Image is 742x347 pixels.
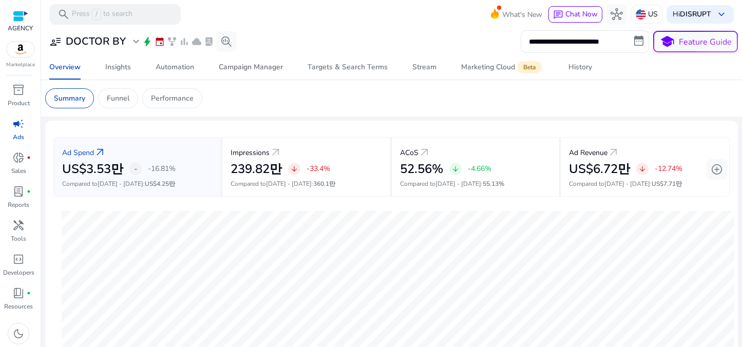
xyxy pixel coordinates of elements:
[12,185,25,198] span: lab_profile
[12,219,25,232] span: handyman
[652,180,682,188] span: US$7.71만
[4,302,33,311] p: Resources
[12,287,25,299] span: book_4
[12,118,25,130] span: campaign
[604,180,650,188] span: [DATE] - [DATE]
[151,93,194,104] p: Performance
[673,11,711,18] p: Hi
[12,84,25,96] span: inventory_2
[569,147,607,158] p: Ad Revenue
[400,162,443,177] h2: 52.56%
[8,99,30,108] p: Product
[636,9,646,20] img: us.svg
[468,165,491,172] p: -4.66%
[148,165,176,172] p: -16.81%
[98,180,143,188] span: [DATE] - [DATE]
[569,179,721,188] p: Compared to :
[49,64,81,71] div: Overview
[49,35,62,48] span: user_attributes
[6,61,35,69] p: Marketplace
[13,132,24,142] p: Ads
[638,165,646,173] span: arrow_downward
[219,64,283,71] div: Campaign Manager
[711,163,723,176] span: add_circle
[167,36,177,47] span: family_history
[204,36,214,47] span: lab_profile
[553,10,563,20] span: chat
[483,180,504,188] span: 55.13%
[11,234,26,243] p: Tools
[606,4,627,25] button: hub
[220,35,233,48] span: search_insights
[145,180,175,188] span: US$4.25만
[12,253,25,265] span: code_blocks
[648,5,658,23] p: US
[568,64,592,71] div: History
[680,9,711,19] b: DISRUPT
[12,151,25,164] span: donut_small
[54,93,85,104] p: Summary
[435,180,481,188] span: [DATE] - [DATE]
[451,165,460,173] span: arrow_downward
[611,8,623,21] span: hub
[270,146,282,159] a: arrow_outward
[156,64,194,71] div: Automation
[307,165,330,172] p: -33.4%
[266,180,312,188] span: [DATE] - [DATE]
[72,9,132,20] p: Press to search
[313,180,335,188] span: 360.1만
[142,36,153,47] span: bolt
[231,147,270,158] p: Impressions
[418,146,431,159] a: arrow_outward
[216,31,237,52] button: search_insights
[105,64,131,71] div: Insights
[7,42,34,57] img: amazon.svg
[27,291,31,295] span: fiber_manual_record
[155,36,165,47] span: event
[62,147,94,158] p: Ad Spend
[8,200,29,209] p: Reports
[607,146,620,159] a: arrow_outward
[92,9,101,20] span: /
[400,179,551,188] p: Compared to :
[461,63,544,71] div: Marketing Cloud
[565,9,598,19] span: Chat Now
[94,146,106,159] a: arrow_outward
[62,179,213,188] p: Compared to :
[679,36,732,48] p: Feature Guide
[231,179,382,188] p: Compared to :
[192,36,202,47] span: cloud
[655,165,682,172] p: -12.74%
[3,268,34,277] p: Developers
[548,6,602,23] button: chatChat Now
[660,34,675,49] span: school
[58,8,70,21] span: search
[412,64,436,71] div: Stream
[11,166,26,176] p: Sales
[12,327,25,340] span: dark_mode
[231,162,282,177] h2: 239.82만
[308,64,388,71] div: Targets & Search Terms
[653,31,738,52] button: schoolFeature Guide
[27,189,31,194] span: fiber_manual_record
[130,35,142,48] span: expand_more
[107,93,129,104] p: Funnel
[517,61,542,73] span: Beta
[62,162,123,177] h2: US$3.53만
[27,156,31,160] span: fiber_manual_record
[707,159,727,180] button: add_circle
[179,36,189,47] span: bar_chart
[569,162,630,177] h2: US$6.72만
[8,24,33,33] p: AGENCY
[290,165,298,173] span: arrow_downward
[715,8,728,21] span: keyboard_arrow_down
[134,163,138,175] span: -
[66,35,126,48] h3: DOCTOR BY
[400,147,418,158] p: ACoS
[502,6,542,24] span: What's New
